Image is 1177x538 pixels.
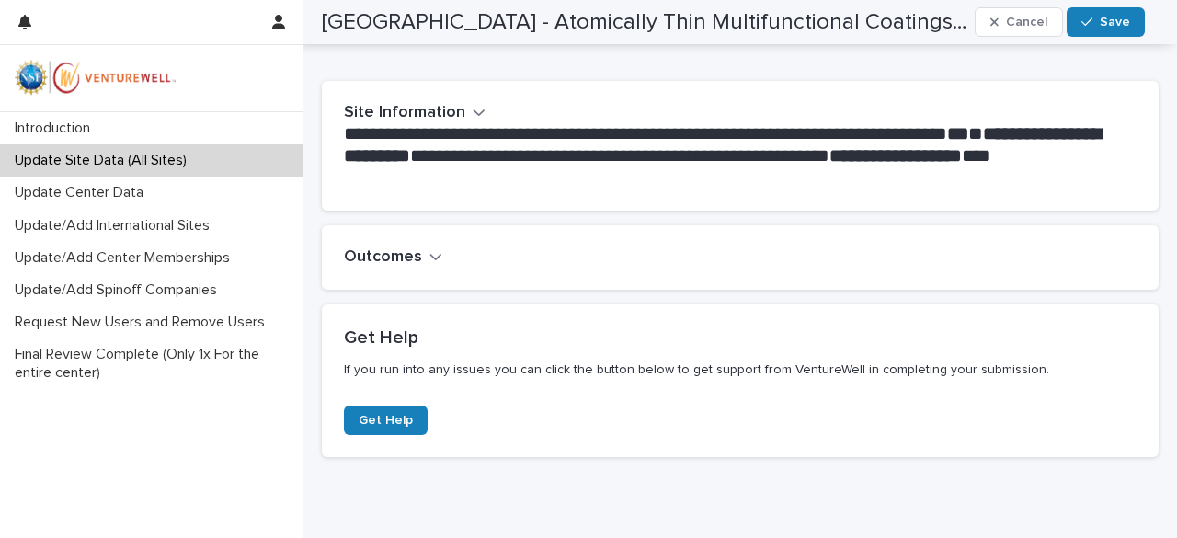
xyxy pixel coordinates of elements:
h2: Outcomes [344,247,422,268]
button: Site Information [344,103,486,123]
p: Update Site Data (All Sites) [7,152,201,169]
p: Update/Add Center Memberships [7,249,245,267]
button: Cancel [975,7,1063,37]
p: Update/Add Spinoff Companies [7,281,232,299]
p: Introduction [7,120,105,137]
p: If you run into any issues you can click the button below to get support from VentureWell in comp... [344,361,1137,378]
a: Get Help [344,406,428,435]
h2: Boise State University - Atomically Thin Multifunctional Coatings, FY2024-2025 [322,9,967,36]
p: Request New Users and Remove Users [7,314,280,331]
button: Save [1067,7,1145,37]
h2: Get Help [344,326,1137,349]
p: Update/Add International Sites [7,217,224,235]
span: Get Help [359,414,413,427]
span: Cancel [1006,16,1047,29]
button: Outcomes [344,247,442,268]
p: Update Center Data [7,184,158,201]
p: Final Review Complete (Only 1x For the entire center) [7,346,303,381]
span: Save [1100,16,1130,29]
img: mWhVGmOKROS2pZaMU8FQ [15,60,177,97]
h2: Site Information [344,103,465,123]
